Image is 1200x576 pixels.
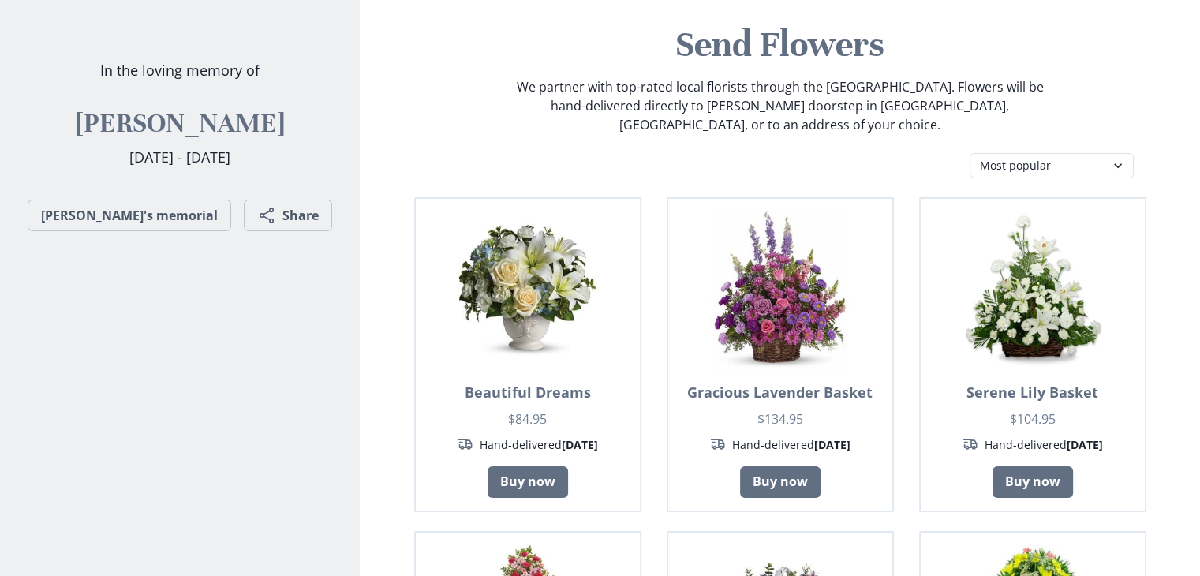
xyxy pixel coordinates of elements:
span: [DATE] - [DATE] [129,148,230,166]
h1: Send Flowers [372,22,1187,68]
select: Category filter [970,153,1134,178]
a: Buy now [488,466,568,498]
h2: [PERSON_NAME] [76,107,285,140]
a: [PERSON_NAME]'s memorial [28,200,231,231]
a: Buy now [740,466,821,498]
a: Buy now [993,466,1073,498]
p: In the loving memory of [100,60,260,81]
p: We partner with top-rated local florists through the [GEOGRAPHIC_DATA]. Flowers will be hand-deli... [515,77,1045,134]
button: Share [244,200,332,231]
